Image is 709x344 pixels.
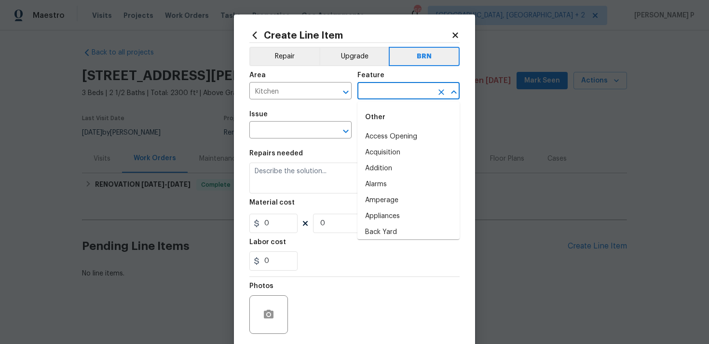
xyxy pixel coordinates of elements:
button: Close [447,85,461,99]
h5: Labor cost [249,239,286,246]
div: Other [357,106,460,129]
button: Repair [249,47,319,66]
h5: Material cost [249,199,295,206]
li: Amperage [357,193,460,208]
h5: Issue [249,111,268,118]
h5: Photos [249,283,273,289]
li: Access Opening [357,129,460,145]
button: Clear [435,85,448,99]
h5: Area [249,72,266,79]
li: Appliances [357,208,460,224]
button: Open [339,85,353,99]
h5: Repairs needed [249,150,303,157]
li: Addition [357,161,460,177]
li: Acquisition [357,145,460,161]
button: BRN [389,47,460,66]
li: Back Yard [357,224,460,240]
button: Upgrade [319,47,389,66]
h2: Create Line Item [249,30,451,41]
button: Open [339,124,353,138]
li: Alarms [357,177,460,193]
h5: Feature [357,72,384,79]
